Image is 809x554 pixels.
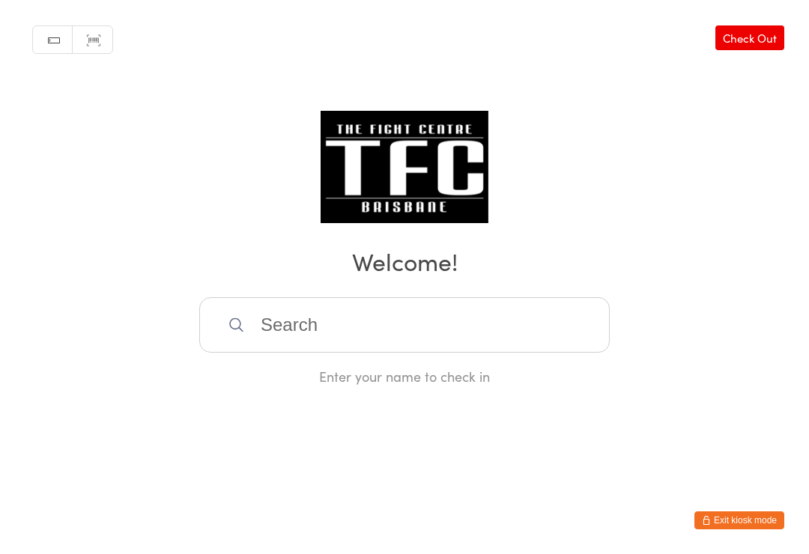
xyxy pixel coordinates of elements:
button: Exit kiosk mode [694,511,784,529]
img: The Fight Centre Brisbane [321,111,489,223]
input: Search [199,297,610,353]
h2: Welcome! [15,244,794,278]
div: Enter your name to check in [199,367,610,386]
a: Check Out [715,25,784,50]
